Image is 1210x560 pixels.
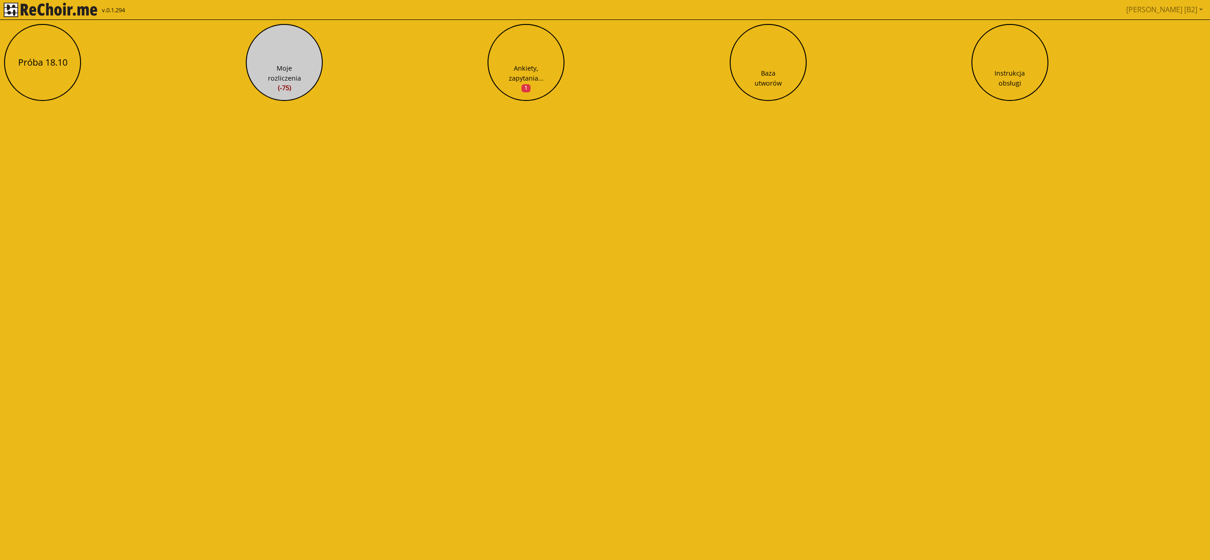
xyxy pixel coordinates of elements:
[4,24,81,101] button: Próba 18.10
[730,24,807,101] button: Baza utworów
[268,63,301,93] div: Moje rozliczenia
[509,63,544,93] div: Ankiety, zapytania...
[102,6,125,15] span: v.0.1.294
[521,84,531,92] span: 1
[246,24,323,101] button: Moje rozliczenia(-75)
[1123,0,1206,19] a: [PERSON_NAME] [B2]
[995,68,1025,88] div: Instrukcja obsługi
[971,24,1048,101] button: Instrukcja obsługi
[755,68,782,88] div: Baza utworów
[488,24,564,101] button: Ankiety, zapytania...1
[268,83,301,93] span: (-75)
[4,3,97,17] img: rekłajer mi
